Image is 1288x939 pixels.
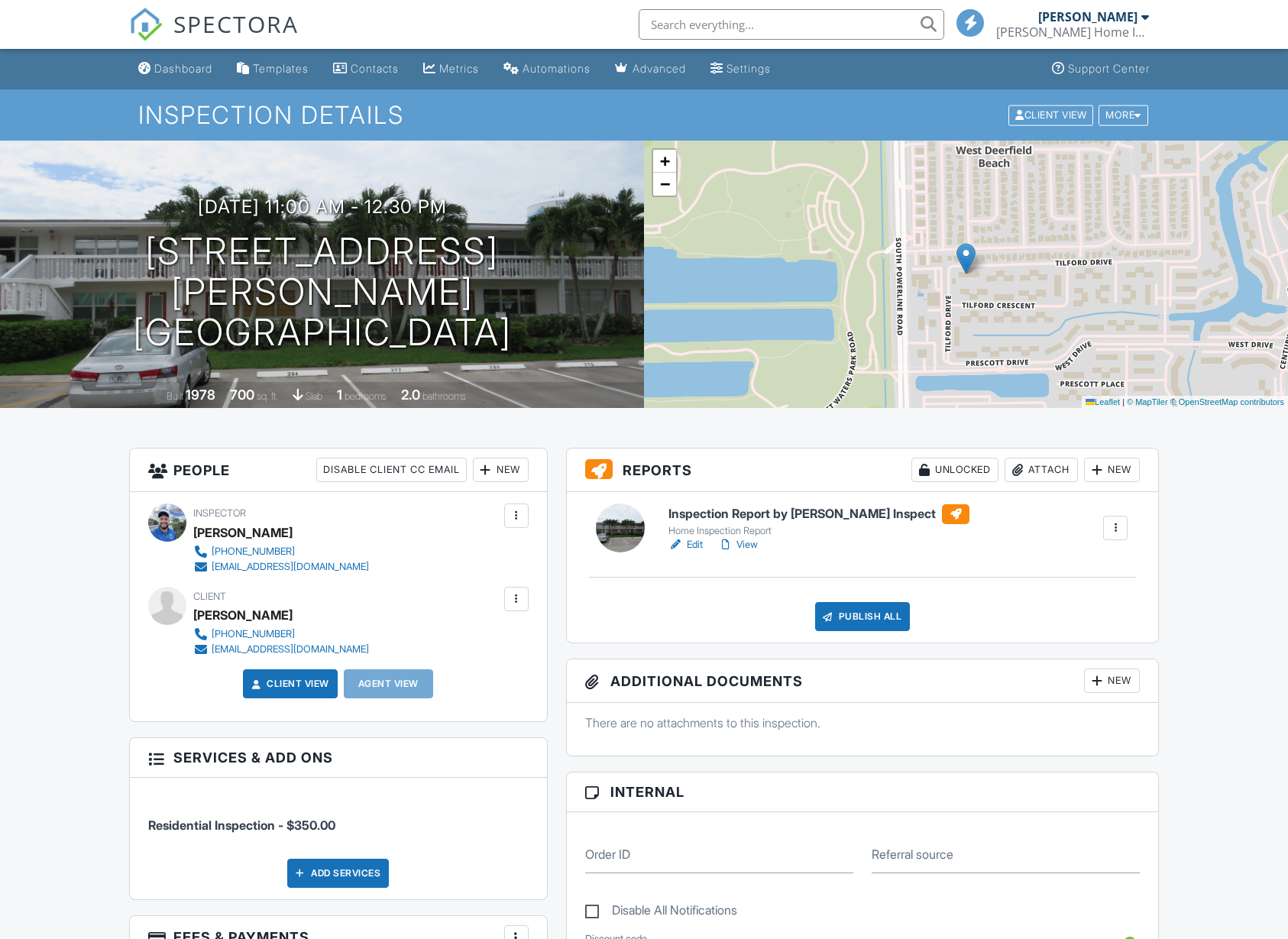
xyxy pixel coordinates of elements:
[996,24,1149,40] div: Shields Home Inspections
[872,846,953,863] label: Referral source
[148,818,335,833] span: Residential Inspection - $350.00
[193,559,369,575] a: [EMAIL_ADDRESS][DOMAIN_NAME]
[567,772,1159,812] h3: Internal
[523,62,591,75] div: Automations
[167,390,183,402] span: Built
[718,537,758,552] a: View
[212,643,369,656] div: [EMAIL_ADDRESS][DOMAIN_NAME]
[417,55,485,83] a: Metrics
[306,390,322,402] span: slab
[704,55,777,83] a: Settings
[198,196,447,217] h3: [DATE] 11:00 am - 12:30 pm
[257,390,278,402] span: sq. ft.
[193,521,293,544] div: [PERSON_NAME]
[132,55,218,83] a: Dashboard
[567,659,1159,703] h3: Additional Documents
[345,390,387,402] span: bedrooms
[1084,669,1140,693] div: New
[1170,397,1284,406] a: © OpenStreetMap contributors
[473,458,529,482] div: New
[639,9,944,40] input: Search everything...
[727,62,771,75] div: Settings
[585,714,1141,731] p: There are no attachments to this inspection.
[130,448,547,492] h3: People
[193,544,369,559] a: [PHONE_NUMBER]
[193,604,293,627] div: [PERSON_NAME]
[668,537,703,552] a: Edit
[193,642,369,657] a: [EMAIL_ADDRESS][DOMAIN_NAME]
[585,846,630,863] label: Order ID
[1005,458,1078,482] div: Attach
[173,8,299,40] span: SPECTORA
[231,55,315,83] a: Templates
[148,789,529,846] li: Service: Residential Inspection
[1038,9,1138,24] div: [PERSON_NAME]
[439,62,479,75] div: Metrics
[212,628,295,640] div: [PHONE_NUMBER]
[129,21,299,53] a: SPECTORA
[316,458,467,482] div: Disable Client CC Email
[337,387,342,403] div: 1
[1068,62,1150,75] div: Support Center
[212,561,369,573] div: [EMAIL_ADDRESS][DOMAIN_NAME]
[911,458,998,482] div: Unlocked
[138,102,1149,128] h1: Inspection Details
[253,62,309,75] div: Templates
[193,627,369,642] a: [PHONE_NUMBER]
[287,859,389,888] div: Add Services
[212,546,295,558] div: [PHONE_NUMBER]
[668,504,969,538] a: Inspection Report by [PERSON_NAME] Inspect Home Inspection Report
[230,387,254,403] div: 700
[193,507,246,519] span: Inspector
[1122,397,1125,406] span: |
[609,55,692,83] a: Advanced
[497,55,597,83] a: Automations (Basic)
[24,232,620,352] h1: [STREET_ADDRESS][PERSON_NAME] [GEOGRAPHIC_DATA]
[130,738,547,778] h3: Services & Add ons
[956,243,976,274] img: Marker
[1127,397,1168,406] a: © MapTiler
[422,390,466,402] span: bathrooms
[1007,108,1097,120] a: Client View
[1086,397,1120,406] a: Leaflet
[653,150,676,173] a: Zoom in
[1084,458,1140,482] div: New
[668,504,969,524] h6: Inspection Report by [PERSON_NAME] Inspect
[1008,105,1093,125] div: Client View
[660,151,670,170] span: +
[585,903,737,922] label: Disable All Notifications
[129,8,163,41] img: The Best Home Inspection Software - Spectora
[186,387,215,403] div: 1978
[193,591,226,602] span: Client
[327,55,405,83] a: Contacts
[660,174,670,193] span: −
[815,602,911,631] div: Publish All
[351,62,399,75] div: Contacts
[668,525,969,537] div: Home Inspection Report
[401,387,420,403] div: 2.0
[248,676,329,691] a: Client View
[567,448,1159,492] h3: Reports
[1046,55,1156,83] a: Support Center
[653,173,676,196] a: Zoom out
[1099,105,1148,125] div: More
[633,62,686,75] div: Advanced
[154,62,212,75] div: Dashboard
